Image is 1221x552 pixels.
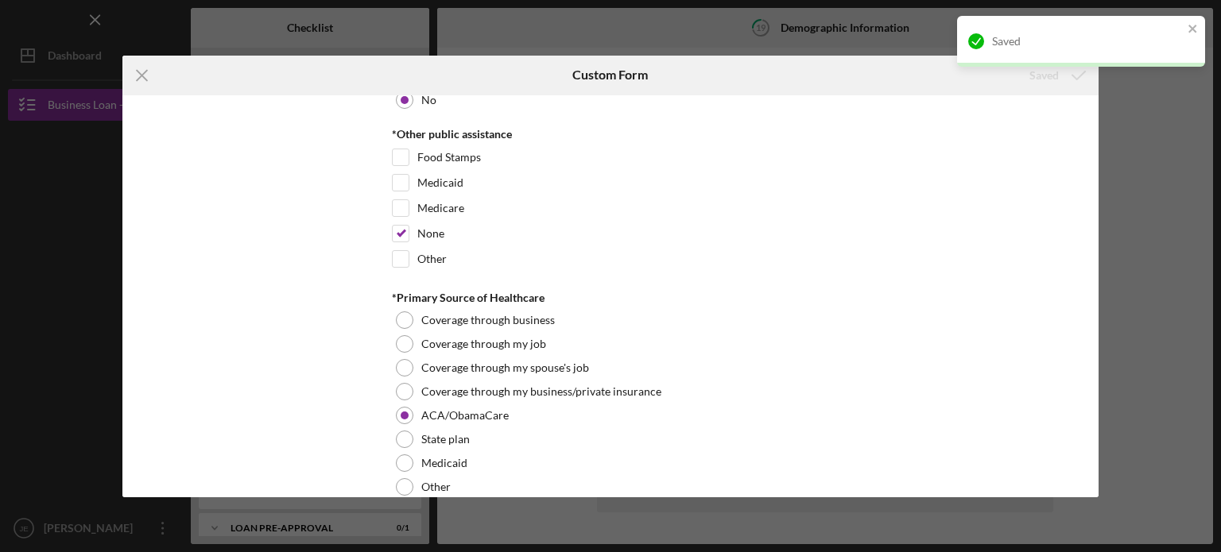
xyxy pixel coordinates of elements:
button: close [1188,22,1199,37]
label: Coverage through business [421,314,555,326]
div: Saved [992,35,1183,48]
label: State plan [421,433,470,446]
label: Medicaid [421,457,467,469]
div: *Other public assistance [392,128,829,141]
label: Medicare [417,200,464,216]
label: Coverage through my spouse's job [421,361,589,374]
label: No [421,94,436,106]
div: *Primary Source of Healthcare [392,291,829,304]
label: Food Stamps [417,149,481,165]
label: Medicaid [417,175,463,191]
label: Other [417,251,447,267]
label: None [417,226,444,241]
label: ACA/ObamaCare [421,409,509,422]
h6: Custom Form [572,68,648,82]
label: Coverage through my job [421,338,546,350]
label: Other [421,481,451,493]
label: Coverage through my business/private insurance [421,385,661,398]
